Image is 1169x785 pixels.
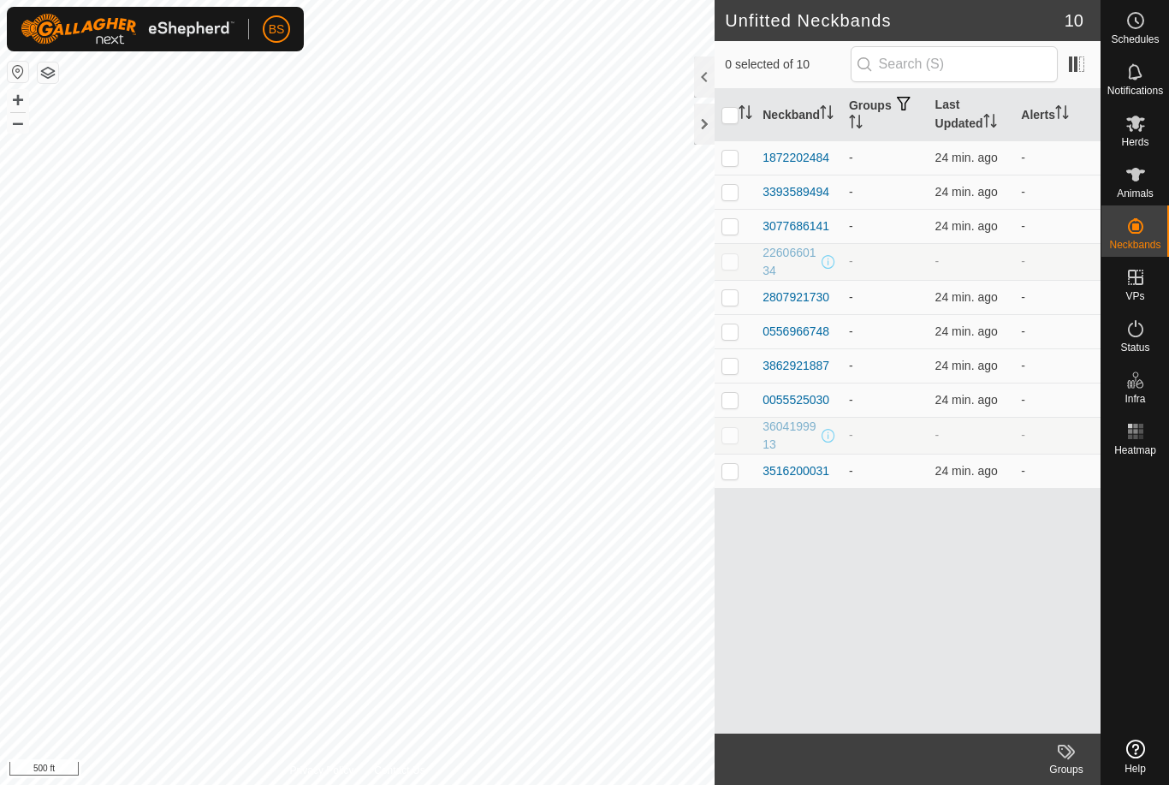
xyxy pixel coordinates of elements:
p-sorticon: Activate to sort [1055,108,1069,122]
button: + [8,90,28,110]
div: 2260660134 [763,244,818,280]
span: Sep 11, 2025 at 2:32 PM [935,219,998,233]
td: - [842,243,929,280]
button: – [8,112,28,133]
span: Sep 11, 2025 at 2:32 PM [935,151,998,164]
td: - [1014,140,1101,175]
td: - [842,383,929,417]
td: - [1014,383,1101,417]
span: Animals [1117,188,1154,199]
span: Sep 11, 2025 at 2:32 PM [935,393,998,407]
span: 10 [1065,8,1083,33]
span: Schedules [1111,34,1159,45]
span: Sep 11, 2025 at 2:32 PM [935,290,998,304]
td: - [842,175,929,209]
td: - [842,454,929,488]
td: - [842,417,929,454]
div: 3077686141 [763,217,829,235]
span: - [935,254,940,268]
p-sorticon: Activate to sort [983,116,997,130]
div: Groups [1032,762,1101,777]
td: - [842,140,929,175]
span: Sep 11, 2025 at 2:32 PM [935,185,998,199]
th: Last Updated [929,89,1015,141]
td: - [1014,348,1101,383]
button: Map Layers [38,62,58,83]
div: 2807921730 [763,288,829,306]
td: - [842,209,929,243]
div: 0055525030 [763,391,829,409]
p-sorticon: Activate to sort [739,108,752,122]
div: 3604199913 [763,418,818,454]
td: - [1014,243,1101,280]
td: - [842,348,929,383]
td: - [1014,417,1101,454]
a: Contact Us [374,763,424,778]
th: Alerts [1014,89,1101,141]
td: - [1014,280,1101,314]
div: 3516200031 [763,462,829,480]
td: - [1014,314,1101,348]
div: 1872202484 [763,149,829,167]
p-sorticon: Activate to sort [849,117,863,131]
td: - [842,280,929,314]
span: Help [1124,764,1146,774]
span: Status [1120,342,1149,353]
span: Sep 11, 2025 at 2:32 PM [935,359,998,372]
span: Herds [1121,137,1148,147]
div: 3862921887 [763,357,829,375]
span: VPs [1125,291,1144,301]
input: Search (S) [851,46,1058,82]
span: Notifications [1107,86,1163,96]
img: Gallagher Logo [21,14,234,45]
span: - [935,428,940,442]
p-sorticon: Activate to sort [820,108,834,122]
a: Privacy Policy [290,763,354,778]
td: - [1014,175,1101,209]
span: Heatmap [1114,445,1156,455]
button: Reset Map [8,62,28,82]
span: Sep 11, 2025 at 2:32 PM [935,464,998,478]
span: BS [269,21,285,39]
span: Neckbands [1109,240,1160,250]
a: Help [1101,733,1169,781]
h2: Unfitted Neckbands [725,10,1065,31]
td: - [842,314,929,348]
div: 0556966748 [763,323,829,341]
td: - [1014,209,1101,243]
span: Sep 11, 2025 at 2:32 PM [935,324,998,338]
div: 3393589494 [763,183,829,201]
span: 0 selected of 10 [725,56,850,74]
span: Infra [1124,394,1145,404]
td: - [1014,454,1101,488]
th: Groups [842,89,929,141]
th: Neckband [756,89,842,141]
